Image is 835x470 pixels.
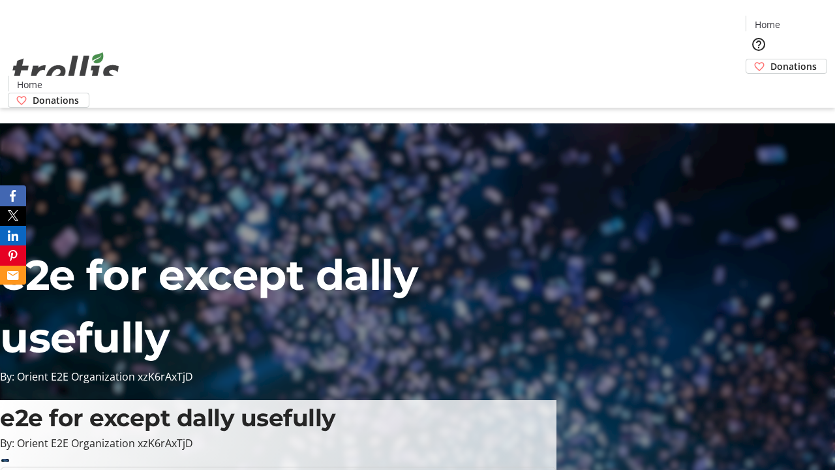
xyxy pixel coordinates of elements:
a: Donations [746,59,827,74]
a: Home [746,18,788,31]
a: Home [8,78,50,91]
span: Home [17,78,42,91]
button: Help [746,31,772,57]
span: Donations [33,93,79,107]
button: Cart [746,74,772,100]
span: Donations [770,59,817,73]
img: Orient E2E Organization xzK6rAxTjD's Logo [8,38,124,103]
span: Home [755,18,780,31]
a: Donations [8,93,89,108]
